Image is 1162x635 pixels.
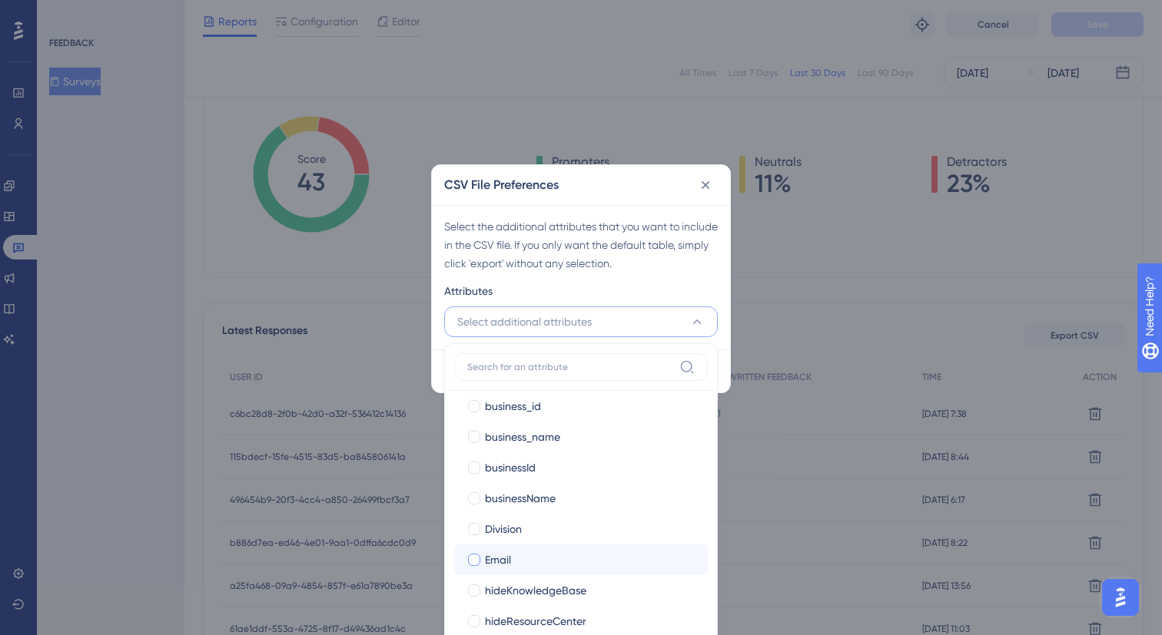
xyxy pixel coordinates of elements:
span: Select additional attributes [457,313,592,331]
span: businessId [485,458,536,477]
span: Need Help? [36,4,96,22]
span: Division [485,520,522,538]
span: hideKnowledgeBase [485,581,586,600]
span: businessName [485,489,556,508]
span: Attributes [444,282,493,300]
span: business_name [485,428,560,446]
span: hideResourceCenter [485,612,586,630]
h2: CSV File Preferences [444,176,559,194]
span: business_id [485,397,541,415]
span: Email [485,551,511,569]
iframe: UserGuiding AI Assistant Launcher [1097,574,1144,620]
input: Search for an attribute [467,361,673,373]
div: Select the additional attributes that you want to include in the CSV file. If you only want the d... [444,217,718,273]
